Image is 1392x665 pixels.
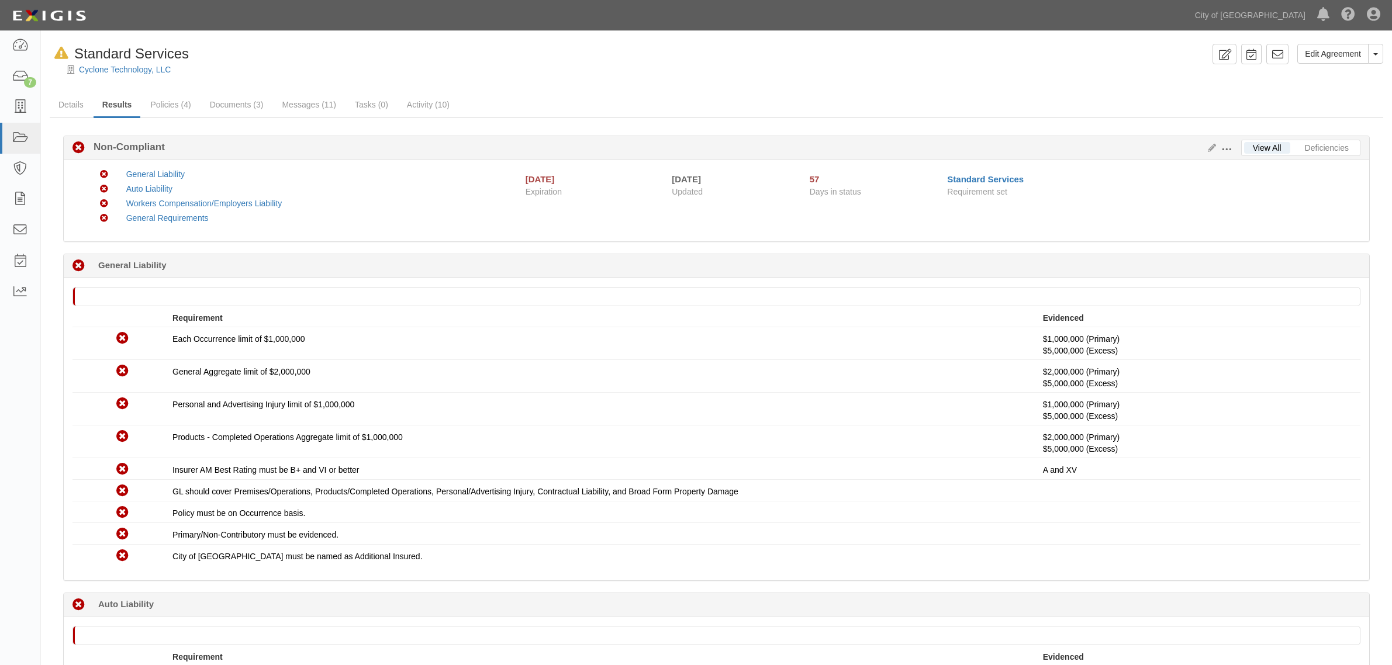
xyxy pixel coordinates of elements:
strong: Requirement [172,652,223,661]
p: $1,000,000 (Primary) [1043,333,1352,356]
div: Standard Services [50,44,189,64]
a: Deficiencies [1296,142,1358,154]
strong: Evidenced [1043,652,1084,661]
img: logo-5460c22ac91f19d4615b14bd174203de0afe785f0fc80cf4dbbc73dc1793850b.png [9,5,89,26]
span: Policy must be on Occurrence basis. [172,508,305,518]
a: Documents (3) [201,93,272,116]
a: Edit Results [1203,143,1216,153]
a: Edit Agreement [1297,44,1369,64]
span: General Aggregate limit of $2,000,000 [172,367,310,376]
a: General Requirements [126,213,209,223]
span: Policy #6043009827 Insurer: Continental Insurance Company [1043,444,1118,453]
a: Messages (11) [273,93,345,116]
div: 7 [24,77,36,88]
a: Auto Liability [126,184,172,193]
i: Non-Compliant 57 days (since 08/19/2025) [72,599,85,611]
p: $2,000,000 (Primary) [1043,431,1352,455]
span: Primary/Non-Contributory must be evidenced. [172,530,338,539]
a: City of [GEOGRAPHIC_DATA] [1189,4,1311,27]
i: In Default since 09/09/2025 [54,47,68,60]
i: Non-Compliant [100,185,108,193]
i: Non-Compliant [116,507,129,519]
a: Policies (4) [141,93,199,116]
a: Cyclone Technology, LLC [79,65,171,74]
i: Non-Compliant [116,365,129,377]
a: Workers Compensation/Employers Liability [126,199,282,208]
i: Non-Compliant [116,528,129,541]
span: Requirement set [947,187,1007,196]
a: General Liability [126,169,185,179]
i: Non-Compliant [116,550,129,562]
b: Non-Compliant [85,140,165,154]
i: Non-Compliant [100,200,108,208]
a: Tasks (0) [346,93,397,116]
i: Non-Compliant [116,431,129,443]
i: Non-Compliant [116,398,129,410]
span: Products - Completed Operations Aggregate limit of $1,000,000 [172,432,403,442]
span: GL should cover Premises/Operations, Products/Completed Operations, Personal/Advertising Injury, ... [172,487,738,496]
a: View All [1244,142,1290,154]
i: Non-Compliant [116,332,129,345]
div: [DATE] [526,173,555,185]
span: Updated [672,187,703,196]
b: General Liability [98,259,167,271]
a: Details [50,93,92,116]
span: Each Occurrence limit of $1,000,000 [172,334,305,344]
div: Since 08/19/2025 [810,173,939,185]
i: Non-Compliant 57 days (since 08/19/2025) [72,260,85,272]
i: Non-Compliant [100,171,108,179]
div: [DATE] [672,173,792,185]
strong: Evidenced [1043,313,1084,323]
p: $2,000,000 (Primary) [1043,366,1352,389]
strong: Requirement [172,313,223,323]
a: Results [94,93,141,118]
i: Non-Compliant [72,142,85,154]
b: Auto Liability [98,598,154,610]
span: Insurer AM Best Rating must be B+ and VI or better [172,465,359,474]
span: Personal and Advertising Injury limit of $1,000,000 [172,400,354,409]
span: Policy #6043009827 Insurer: Continental Insurance Company [1043,346,1118,355]
span: Expiration [526,186,664,198]
span: Days in status [810,187,861,196]
i: Non-Compliant [100,214,108,223]
a: Standard Services [947,174,1024,184]
i: Non-Compliant [116,463,129,476]
i: Non-Compliant [116,485,129,497]
p: $1,000,000 (Primary) [1043,399,1352,422]
span: City of [GEOGRAPHIC_DATA] must be named as Additional Insured. [172,552,422,561]
span: Standard Services [74,46,189,61]
span: Policy #6043009827 Insurer: Continental Insurance Company [1043,379,1118,388]
span: Policy #6043009827 Insurer: Continental Insurance Company [1043,411,1118,421]
p: A and XV [1043,464,1352,476]
a: Activity (10) [398,93,458,116]
i: Help Center - Complianz [1341,8,1355,22]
